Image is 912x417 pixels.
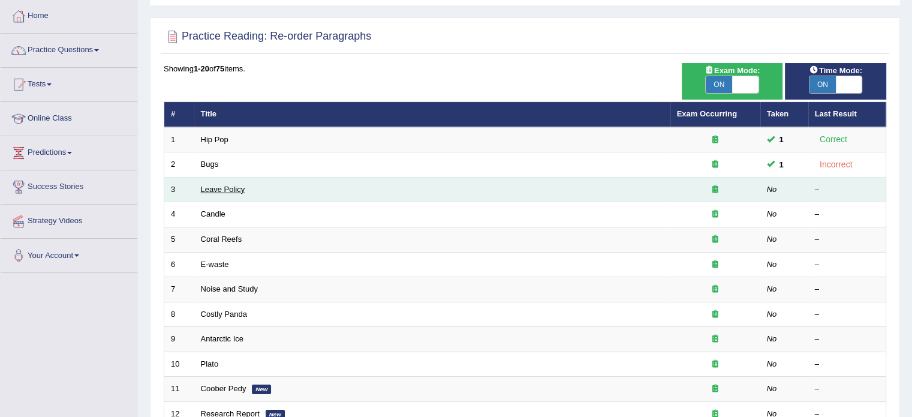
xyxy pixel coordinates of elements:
th: Title [194,102,670,127]
a: Your Account [1,239,137,269]
div: Showing of items. [164,63,886,74]
div: Exam occurring question [677,159,754,170]
a: Plato [201,359,219,368]
em: No [767,209,777,218]
a: Exam Occurring [677,109,737,118]
div: Exam occurring question [677,309,754,320]
a: Success Stories [1,170,137,200]
div: Exam occurring question [677,134,754,146]
span: Time Mode: [805,64,867,77]
div: Incorrect [815,158,857,172]
a: Hip Pop [201,135,228,144]
td: 1 [164,127,194,152]
td: 3 [164,177,194,202]
b: 75 [216,64,224,73]
em: No [767,235,777,244]
td: 2 [164,152,194,178]
div: Exam occurring question [677,259,754,271]
div: Show exams occurring in exams [682,63,783,100]
div: – [815,359,880,370]
td: 8 [164,302,194,327]
div: – [815,259,880,271]
span: You can still take this question [775,158,788,171]
td: 6 [164,252,194,277]
a: Bugs [201,160,219,169]
div: – [815,334,880,345]
em: No [767,260,777,269]
div: – [815,234,880,245]
td: 4 [164,202,194,227]
em: No [767,185,777,194]
div: – [815,284,880,295]
em: New [252,385,271,394]
a: Costly Panda [201,310,247,319]
a: Strategy Videos [1,205,137,235]
span: Exam Mode: [700,64,764,77]
th: # [164,102,194,127]
div: Exam occurring question [677,284,754,295]
a: Online Class [1,102,137,132]
a: Antarctic Ice [201,334,244,343]
a: Practice Questions [1,34,137,64]
a: Coober Pedy [201,384,246,393]
a: Predictions [1,136,137,166]
a: Noise and Study [201,284,258,293]
a: Leave Policy [201,185,245,194]
div: – [815,383,880,395]
th: Taken [760,102,808,127]
div: Correct [815,133,853,146]
td: 5 [164,227,194,253]
em: No [767,310,777,319]
span: ON [706,76,732,93]
div: Exam occurring question [677,334,754,345]
div: Exam occurring question [677,209,754,220]
span: ON [809,76,836,93]
span: You can still take this question [775,133,788,146]
td: 7 [164,277,194,302]
div: – [815,209,880,220]
em: No [767,334,777,343]
h2: Practice Reading: Re-order Paragraphs [164,28,371,46]
a: Candle [201,209,225,218]
a: Tests [1,68,137,98]
td: 9 [164,327,194,352]
td: 10 [164,352,194,377]
em: No [767,284,777,293]
em: No [767,359,777,368]
div: Exam occurring question [677,184,754,196]
div: Exam occurring question [677,234,754,245]
div: – [815,309,880,320]
td: 11 [164,377,194,402]
em: No [767,384,777,393]
b: 1-20 [194,64,209,73]
a: E-waste [201,260,229,269]
th: Last Result [808,102,886,127]
div: Exam occurring question [677,383,754,395]
a: Coral Reefs [201,235,242,244]
div: – [815,184,880,196]
div: Exam occurring question [677,359,754,370]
